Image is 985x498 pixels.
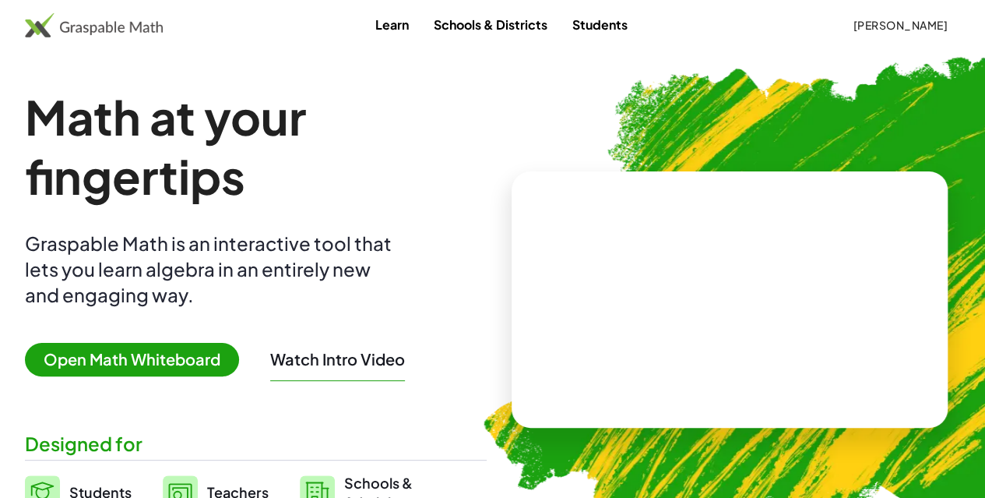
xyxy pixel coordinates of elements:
[25,343,239,376] span: Open Math Whiteboard
[363,10,421,39] a: Learn
[25,87,487,206] h1: Math at your fingertips
[25,431,487,457] div: Designed for
[25,231,399,308] div: Graspable Math is an interactive tool that lets you learn algebra in an entirely new and engaging...
[270,349,405,369] button: Watch Intro Video
[560,10,640,39] a: Students
[613,241,846,358] video: What is this? This is dynamic math notation. Dynamic math notation plays a central role in how Gr...
[853,18,948,32] span: [PERSON_NAME]
[25,352,252,369] a: Open Math Whiteboard
[421,10,560,39] a: Schools & Districts
[840,11,960,39] button: [PERSON_NAME]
